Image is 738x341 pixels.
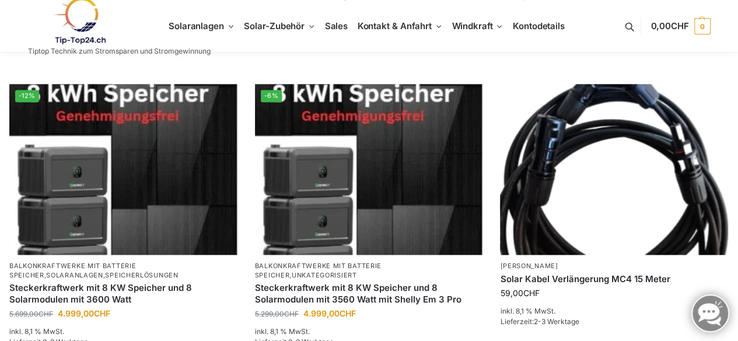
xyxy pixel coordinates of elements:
[533,317,579,326] span: 2-3 Werktage
[523,288,539,298] span: CHF
[500,262,558,270] a: [PERSON_NAME]
[255,262,382,279] a: Balkonkraftwerke mit Batterie Speicher
[9,84,237,255] a: -12%Steckerkraftwerk mit 8 KW Speicher und 8 Solarmodulen mit 3600 Watt
[325,20,348,31] span: Sales
[255,310,299,318] bdi: 5.299,00
[500,273,728,285] a: Solar Kabel Verlängerung MC4 15 Meter
[9,326,237,337] p: inkl. 8,1 % MwSt.
[94,308,110,318] span: CHF
[105,271,178,279] a: Speicherlösungen
[340,308,356,318] span: CHF
[58,308,110,318] bdi: 4.999,00
[500,84,728,255] img: Balkon-Terrassen-Kraftwerke 13
[452,20,492,31] span: Windkraft
[500,306,728,317] p: inkl. 8,1 % MwSt.
[694,18,711,34] span: 0
[9,262,136,279] a: Balkonkraftwerke mit Batterie Speicher
[513,20,565,31] span: Kontodetails
[500,317,579,326] span: Lieferzeit:
[358,20,432,31] span: Kontakt & Anfahrt
[303,308,356,318] bdi: 4.999,00
[9,282,237,305] a: Steckerkraftwerk mit 8 KW Speicher und 8 Solarmodulen mit 3600 Watt
[284,310,299,318] span: CHF
[39,310,53,318] span: CHF
[9,84,237,255] img: Balkon-Terrassen-Kraftwerke 11
[500,288,539,298] bdi: 59,00
[255,282,483,305] a: Steckerkraftwerk mit 8 KW Speicher und 8 Solarmodulen mit 3560 Watt mit Shelly Em 3 Pro
[46,271,103,279] a: Solaranlagen
[671,20,689,31] span: CHF
[292,271,357,279] a: Unkategorisiert
[255,84,483,255] a: -6%Steckerkraftwerk mit 8 KW Speicher und 8 Solarmodulen mit 3560 Watt mit Shelly Em 3 Pro
[9,310,53,318] bdi: 5.699,00
[169,20,224,31] span: Solaranlagen
[255,84,483,255] img: Balkon-Terrassen-Kraftwerke 12
[650,20,688,31] span: 0,00
[255,326,483,337] p: inkl. 8,1 % MwSt.
[255,262,483,280] p: ,
[244,20,305,31] span: Solar-Zubehör
[500,84,728,255] a: Solar-Verlängerungskabel
[9,262,237,280] p: , ,
[28,48,211,55] p: Tiptop Technik zum Stromsparen und Stromgewinnung
[650,9,710,44] a: 0,00CHF 0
